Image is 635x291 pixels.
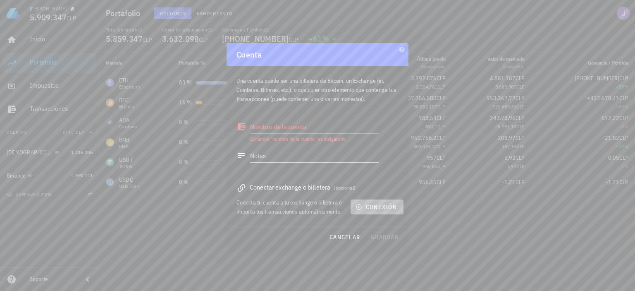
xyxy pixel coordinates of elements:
[236,181,399,193] div: Conectar exchange o billetera
[351,200,403,214] button: conexión
[326,230,363,245] button: cancelar
[334,185,356,191] span: (opcional)
[357,203,397,211] span: conexión
[329,233,360,241] span: cancelar
[236,198,346,216] div: Conecta tu cuenta a tu exchange o billetera e importa tus transacciones automáticamente.
[236,66,399,108] div: Una cuenta puede ser una billetera de Bitcoin, un Exchange (ej. Coinbase, Bitfinex, etc.), o cual...
[250,137,379,142] div: El campo "nombre de la cuenta" es obligatorio
[227,43,408,66] div: Cuenta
